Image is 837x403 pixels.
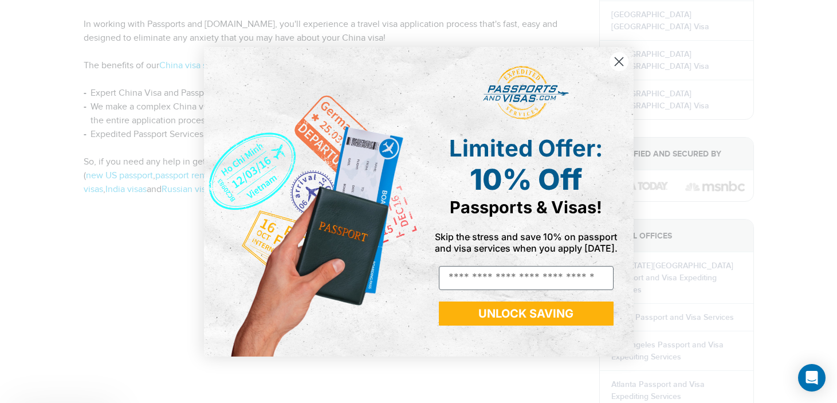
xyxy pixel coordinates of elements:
img: de9cda0d-0715-46ca-9a25-073762a91ba7.png [204,47,419,357]
div: Open Intercom Messenger [798,364,826,392]
span: Skip the stress and save 10% on passport and visa services when you apply [DATE]. [435,231,618,254]
span: Passports & Visas! [450,197,602,217]
span: Limited Offer: [449,134,603,162]
span: 10% Off [470,162,582,197]
button: Close dialog [609,52,629,72]
button: UNLOCK SAVING [439,302,614,326]
img: passports and visas [483,66,569,120]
